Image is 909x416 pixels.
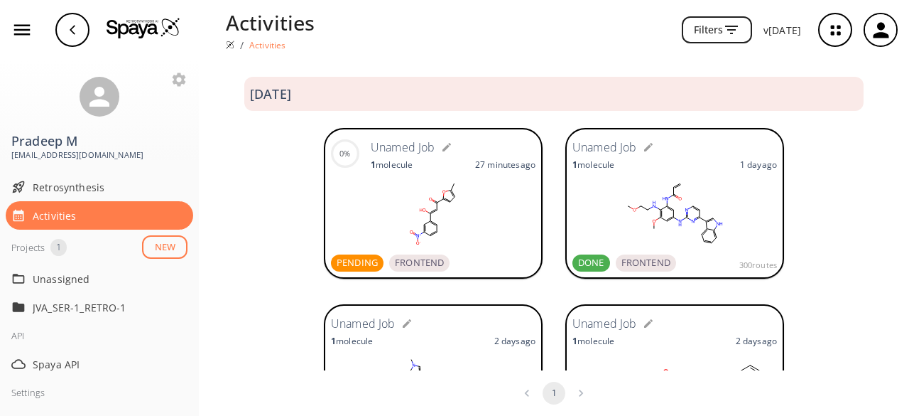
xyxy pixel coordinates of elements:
button: Filters [682,16,752,44]
h6: Unamed Job [371,139,435,157]
button: NEW [142,235,187,259]
span: FRONTEND [616,256,676,270]
svg: COC1=C(NCCOC)C(NC(C=C)=O)=CC(NC2=NC(C3=CNC4=CC=CC=C43)=CC=N2)=C1 [572,178,777,249]
li: / [240,38,244,53]
span: Unassigned [33,272,187,287]
div: Activities [6,201,193,230]
a: 0%Unamed Job1molecule27 minutesagoPENDINGFRONTEND [324,128,543,282]
strong: 1 [331,335,336,347]
span: Retrosynthesis [33,180,187,195]
div: Projects [11,239,45,256]
p: molecule [572,335,614,347]
div: Spaya API [6,350,193,378]
h3: Pradeep M [11,134,187,149]
p: 27 minutes ago [475,159,535,171]
span: DONE [572,256,610,270]
p: JVA_SER-1_RETRO-1 [33,300,146,315]
div: Retrosynthesis [6,173,193,201]
h6: Unamed Job [572,315,637,334]
strong: 1 [572,335,577,347]
p: molecule [572,159,614,171]
h6: Unamed Job [572,139,637,157]
span: 300 routes [739,259,777,272]
span: Spaya API [33,357,187,372]
img: Logo Spaya [107,17,180,38]
p: 1 day ago [740,159,777,171]
a: Unamed Job1molecule1 dayagoDONEFRONTEND300routes [565,128,784,282]
nav: pagination navigation [513,382,594,405]
h3: [DATE] [250,87,291,102]
span: Activities [33,208,187,223]
button: page 1 [543,382,565,405]
p: 2 days ago [736,335,777,347]
span: PENDING [331,256,383,270]
p: 2 days ago [494,335,535,347]
h6: Unamed Job [331,315,396,334]
p: v [DATE] [763,23,801,38]
strong: 1 [371,159,376,171]
div: JVA_SER-1_RETRO-1 [6,293,193,321]
img: Spaya logo [226,41,234,49]
svg: [O-][N+](=O)c1cc(ccc1)\C(\O)=C\C(=O)C=2OC(=CC2)C [331,178,535,249]
div: 0% [339,147,350,160]
span: FRONTEND [389,256,450,270]
p: molecule [331,335,373,347]
div: Unassigned [6,265,193,293]
span: [EMAIL_ADDRESS][DOMAIN_NAME] [11,149,187,161]
p: Activities [226,7,315,38]
strong: 1 [572,159,577,171]
p: Activities [249,39,286,51]
p: molecule [371,159,413,171]
span: 1 [50,240,67,255]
